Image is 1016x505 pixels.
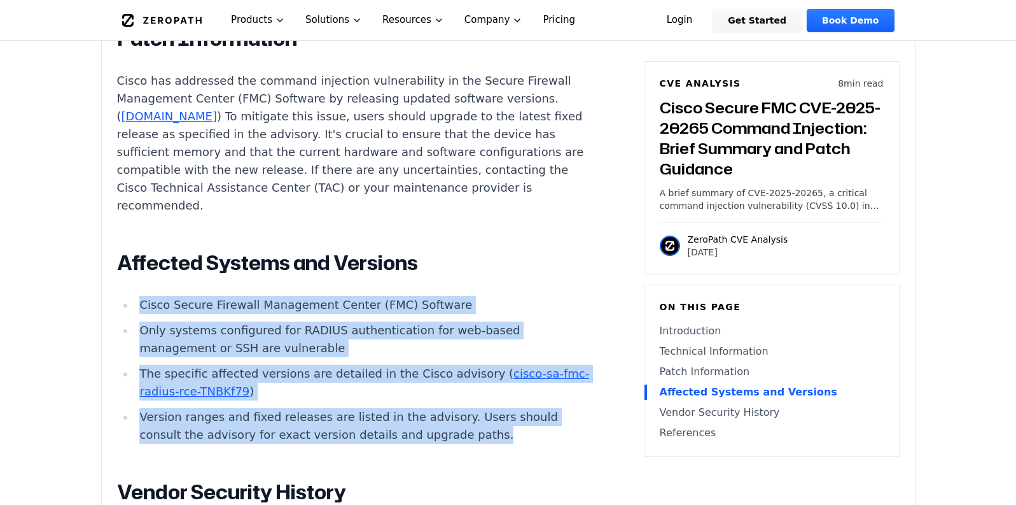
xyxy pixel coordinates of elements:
[660,187,884,212] p: A brief summary of CVE-2025-20265, a critical command injection vulnerability (CVSS 10.0) in Cisc...
[660,236,680,256] img: ZeroPath CVE Analysis
[660,364,884,380] a: Patch Information
[135,408,590,444] li: Version ranges and fixed releases are listed in the advisory. Users should consult the advisory f...
[713,9,802,32] a: Get Started
[135,365,590,401] li: The specific affected versions are detailed in the Cisco advisory ( )
[660,344,884,359] a: Technical Information
[807,9,894,32] a: Book Demo
[660,425,884,441] a: References
[117,26,590,52] h2: Patch Information
[117,480,590,505] h2: Vendor Security History
[660,77,741,90] h6: CVE Analysis
[135,322,590,357] li: Only systems configured for RADIUS authentication for web-based management or SSH are vulnerable
[688,246,788,259] p: [DATE]
[660,97,884,179] h3: Cisco Secure FMC CVE-2025-20265 Command Injection: Brief Summary and Patch Guidance
[660,301,884,313] h6: On this page
[139,367,589,398] a: cisco-sa-fmc-radius-rce-TNBKf79
[660,385,884,400] a: Affected Systems and Versions
[135,296,590,314] li: Cisco Secure Firewall Management Center (FMC) Software
[651,9,708,32] a: Login
[660,324,884,339] a: Introduction
[117,72,590,215] p: Cisco has addressed the command injection vulnerability in the Secure Firewall Management Center ...
[122,110,217,123] a: [DOMAIN_NAME]
[838,77,883,90] p: 8 min read
[117,250,590,276] h2: Affected Systems and Versions
[688,233,788,246] p: ZeroPath CVE Analysis
[660,405,884,420] a: Vendor Security History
